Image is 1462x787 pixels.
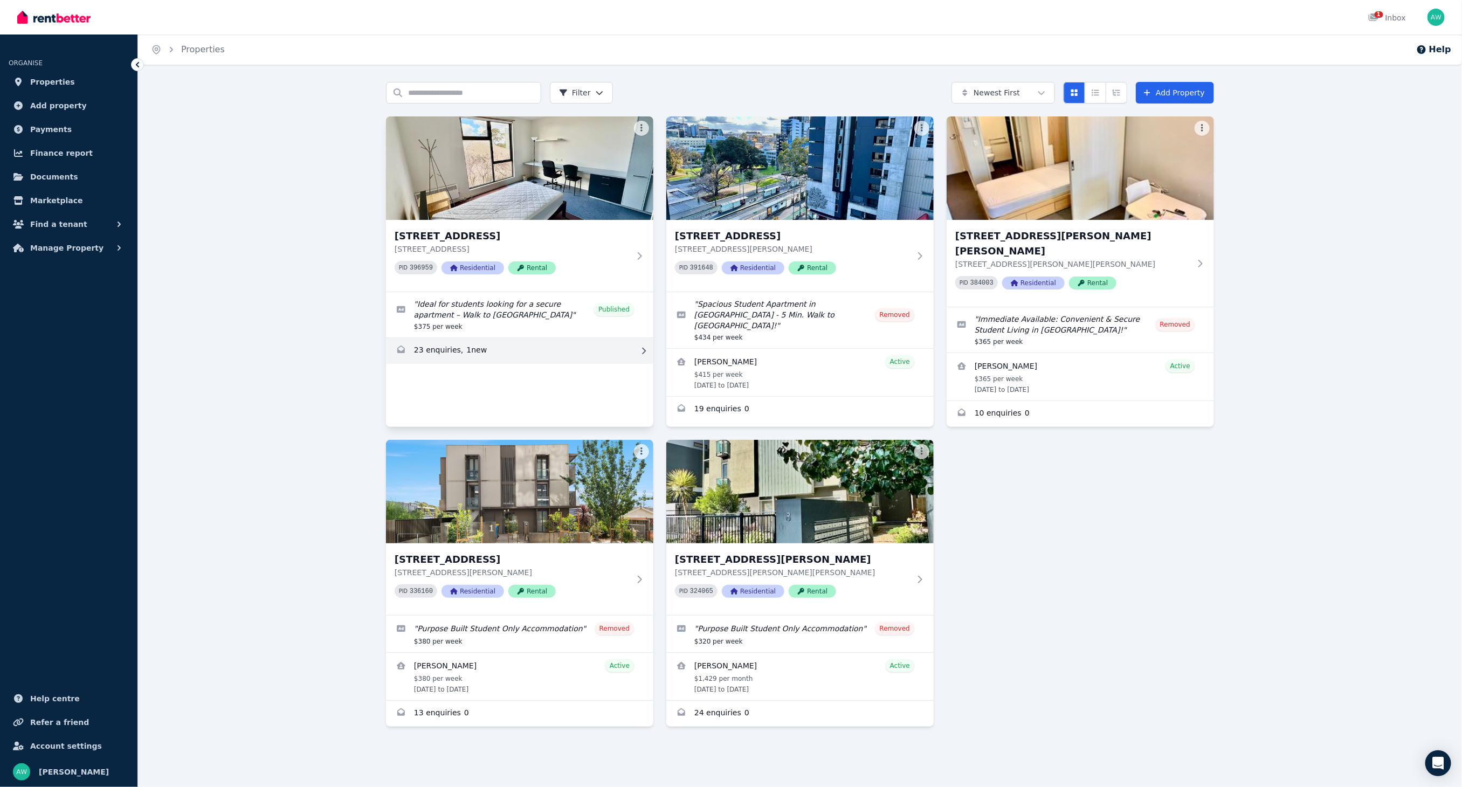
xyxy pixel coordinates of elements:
[386,616,653,652] a: Edit listing: Purpose Built Student Only Accommodation
[395,244,630,254] p: [STREET_ADDRESS]
[1195,121,1210,136] button: More options
[789,585,836,598] span: Rental
[1136,82,1214,103] a: Add Property
[970,279,994,287] code: 384003
[13,763,30,781] img: Andrew Wong
[399,265,408,271] small: PID
[1375,11,1383,18] span: 1
[666,349,934,396] a: View details for Rayan Alamri
[951,82,1055,103] button: Newest First
[9,59,43,67] span: ORGANISE
[1085,82,1106,103] button: Compact list view
[386,440,653,543] img: 109/1 Wellington Road, Box Hill
[386,440,653,615] a: 109/1 Wellington Road, Box Hill[STREET_ADDRESS][STREET_ADDRESS][PERSON_NAME]PID 336160Residential...
[1106,82,1127,103] button: Expanded list view
[386,116,653,292] a: 203/60 Waverley Rd, Malvern East[STREET_ADDRESS][STREET_ADDRESS]PID 396959ResidentialRental
[666,116,934,220] img: 602/131 Pelham St, Carlton
[675,567,910,578] p: [STREET_ADDRESS][PERSON_NAME][PERSON_NAME]
[9,213,129,235] button: Find a tenant
[947,116,1214,307] a: 113/6 John St, Box Hill[STREET_ADDRESS][PERSON_NAME][PERSON_NAME][STREET_ADDRESS][PERSON_NAME][PE...
[550,82,613,103] button: Filter
[1002,277,1065,289] span: Residential
[679,265,688,271] small: PID
[9,688,129,709] a: Help centre
[399,588,408,594] small: PID
[39,765,109,778] span: [PERSON_NAME]
[181,44,225,54] a: Properties
[955,229,1190,259] h3: [STREET_ADDRESS][PERSON_NAME][PERSON_NAME]
[386,338,653,364] a: Enquiries for 203/60 Waverley Rd, Malvern East
[410,588,433,595] code: 336160
[30,194,82,207] span: Marketplace
[559,87,591,98] span: Filter
[722,261,784,274] span: Residential
[947,401,1214,427] a: Enquiries for 113/6 John St, Box Hill
[666,397,934,423] a: Enquiries for 602/131 Pelham St, Carlton
[30,170,78,183] span: Documents
[9,166,129,188] a: Documents
[947,116,1214,220] img: 113/6 John St, Box Hill
[947,307,1214,353] a: Edit listing: Immediate Available: Convenient & Secure Student Living in Box Hill!
[679,588,688,594] small: PID
[634,121,649,136] button: More options
[914,121,929,136] button: More options
[947,353,1214,401] a: View details for Hwangwoon Lee
[960,280,968,286] small: PID
[30,99,87,112] span: Add property
[395,567,630,578] p: [STREET_ADDRESS][PERSON_NAME]
[30,241,104,254] span: Manage Property
[395,229,630,244] h3: [STREET_ADDRESS]
[9,142,129,164] a: Finance report
[722,585,784,598] span: Residential
[1416,43,1451,56] button: Help
[9,190,129,211] a: Marketplace
[17,9,91,25] img: RentBetter
[30,740,102,753] span: Account settings
[395,552,630,567] h3: [STREET_ADDRESS]
[508,261,556,274] span: Rental
[666,701,934,727] a: Enquiries for 306/8 Bruce Street, Box Hill
[675,244,910,254] p: [STREET_ADDRESS][PERSON_NAME]
[30,147,93,160] span: Finance report
[30,123,72,136] span: Payments
[666,440,934,543] img: 306/8 Bruce Street, Box Hill
[974,87,1020,98] span: Newest First
[1425,750,1451,776] div: Open Intercom Messenger
[508,585,556,598] span: Rental
[634,444,649,459] button: More options
[955,259,1190,270] p: [STREET_ADDRESS][PERSON_NAME][PERSON_NAME]
[9,735,129,757] a: Account settings
[1064,82,1127,103] div: View options
[675,552,910,567] h3: [STREET_ADDRESS][PERSON_NAME]
[386,653,653,700] a: View details for Bolun Zhang
[138,34,238,65] nav: Breadcrumb
[666,292,934,348] a: Edit listing: Spacious Student Apartment in Carlton - 5 Min. Walk to Melbourne Uni!
[30,692,80,705] span: Help centre
[9,71,129,93] a: Properties
[690,588,713,595] code: 324065
[1368,12,1406,23] div: Inbox
[442,261,504,274] span: Residential
[666,116,934,292] a: 602/131 Pelham St, Carlton[STREET_ADDRESS][STREET_ADDRESS][PERSON_NAME]PID 391648ResidentialRental
[9,95,129,116] a: Add property
[386,292,653,337] a: Edit listing: Ideal for students looking for a secure apartment – Walk to Monash Uni
[30,218,87,231] span: Find a tenant
[690,264,713,272] code: 391648
[30,75,75,88] span: Properties
[410,264,433,272] code: 396959
[386,701,653,727] a: Enquiries for 109/1 Wellington Road, Box Hill
[914,444,929,459] button: More options
[666,653,934,700] a: View details for Sadhwi Gurung
[442,585,504,598] span: Residential
[9,237,129,259] button: Manage Property
[1427,9,1445,26] img: Andrew Wong
[1069,277,1116,289] span: Rental
[386,116,653,220] img: 203/60 Waverley Rd, Malvern East
[666,440,934,615] a: 306/8 Bruce Street, Box Hill[STREET_ADDRESS][PERSON_NAME][STREET_ADDRESS][PERSON_NAME][PERSON_NAM...
[9,712,129,733] a: Refer a friend
[789,261,836,274] span: Rental
[1064,82,1085,103] button: Card view
[666,616,934,652] a: Edit listing: Purpose Built Student Only Accommodation
[9,119,129,140] a: Payments
[675,229,910,244] h3: [STREET_ADDRESS]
